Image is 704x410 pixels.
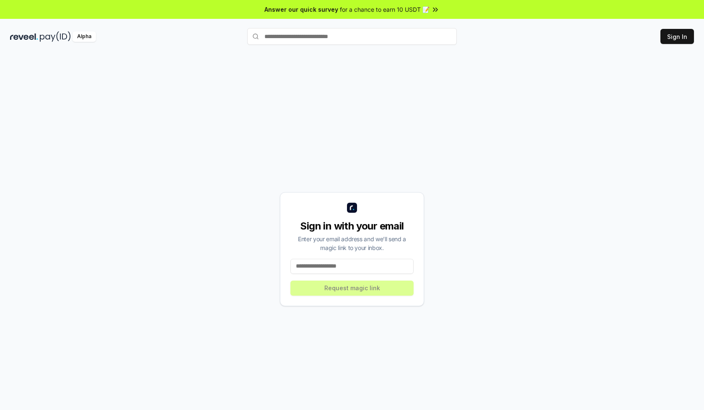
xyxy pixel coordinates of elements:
[10,31,38,42] img: reveel_dark
[290,219,414,233] div: Sign in with your email
[40,31,71,42] img: pay_id
[290,235,414,252] div: Enter your email address and we’ll send a magic link to your inbox.
[264,5,338,14] span: Answer our quick survey
[660,29,694,44] button: Sign In
[340,5,430,14] span: for a chance to earn 10 USDT 📝
[72,31,96,42] div: Alpha
[347,203,357,213] img: logo_small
